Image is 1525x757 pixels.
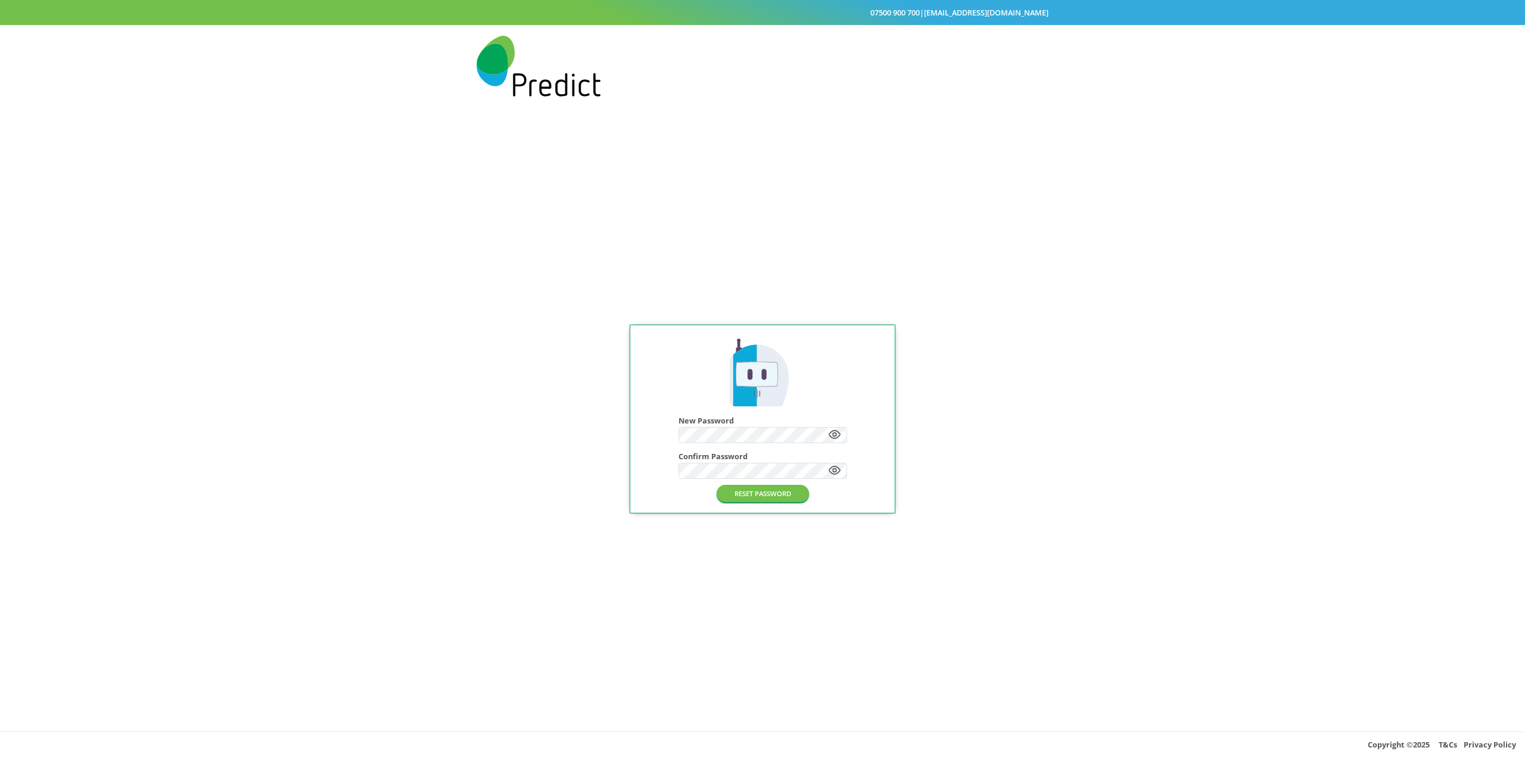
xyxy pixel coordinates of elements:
[1439,739,1457,750] a: T&Cs
[1464,739,1516,750] a: Privacy Policy
[870,7,920,18] a: 07500 900 700
[477,5,1048,20] div: |
[717,485,809,502] button: RESET PASSWORD
[679,452,847,461] h4: Confirm Password
[679,416,847,425] h4: New Password
[724,336,800,412] img: Predict Mobile
[477,36,600,96] img: Predict Mobile
[924,7,1048,18] a: [EMAIL_ADDRESS][DOMAIN_NAME]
